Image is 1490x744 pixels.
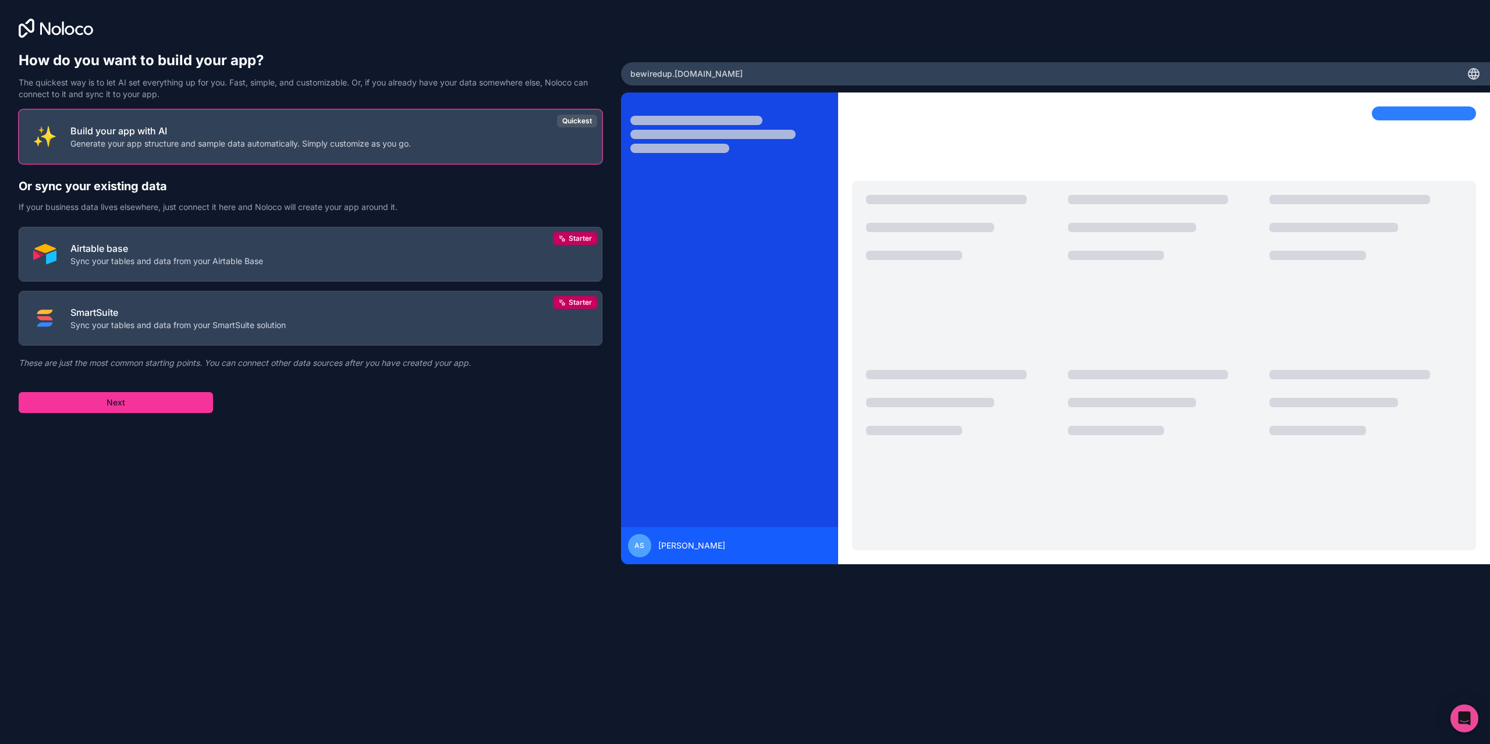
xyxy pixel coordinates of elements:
[33,243,56,266] img: AIRTABLE
[70,138,411,149] p: Generate your app structure and sample data automatically. Simply customize as you go.
[19,178,602,194] h2: Or sync your existing data
[569,298,592,307] span: Starter
[19,227,602,282] button: AIRTABLEAirtable baseSync your tables and data from your Airtable BaseStarter
[658,540,725,551] span: [PERSON_NAME]
[33,125,56,148] img: INTERNAL_WITH_AI
[557,115,597,127] div: Quickest
[33,307,56,330] img: SMART_SUITE
[70,241,263,255] p: Airtable base
[1450,704,1478,732] div: Open Intercom Messenger
[630,68,743,80] span: bewiredup .[DOMAIN_NAME]
[19,291,602,346] button: SMART_SUITESmartSuiteSync your tables and data from your SmartSuite solutionStarter
[19,357,602,369] p: These are just the most common starting points. You can connect other data sources after you have...
[70,319,286,331] p: Sync your tables and data from your SmartSuite solution
[19,392,213,413] button: Next
[19,51,602,70] h1: How do you want to build your app?
[634,541,644,550] span: AS
[70,255,263,267] p: Sync your tables and data from your Airtable Base
[569,234,592,243] span: Starter
[70,305,286,319] p: SmartSuite
[19,201,602,213] p: If your business data lives elsewhere, just connect it here and Noloco will create your app aroun...
[70,124,411,138] p: Build your app with AI
[19,77,602,100] p: The quickest way is to let AI set everything up for you. Fast, simple, and customizable. Or, if y...
[19,109,602,164] button: INTERNAL_WITH_AIBuild your app with AIGenerate your app structure and sample data automatically. ...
